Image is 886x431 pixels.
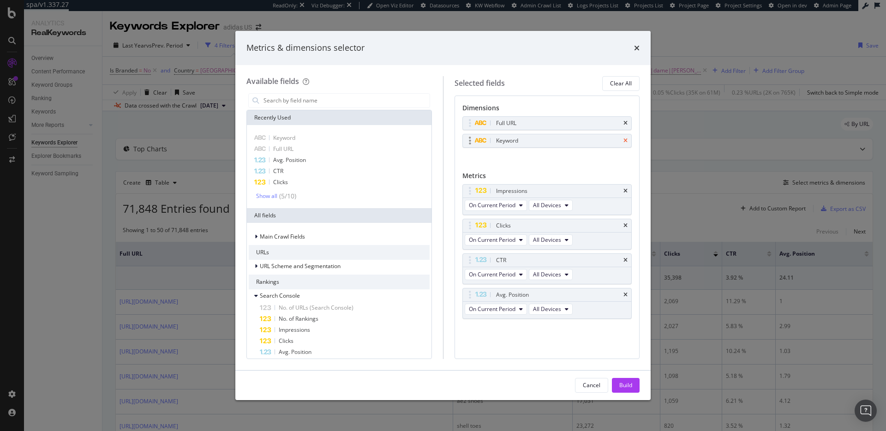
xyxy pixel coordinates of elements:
div: Selected fields [455,78,505,89]
span: All Devices [533,305,561,313]
div: Avg. PositiontimesOn Current PeriodAll Devices [462,288,632,319]
button: All Devices [529,234,573,245]
button: On Current Period [465,304,527,315]
span: CTR [273,167,283,175]
button: On Current Period [465,234,527,245]
button: All Devices [529,200,573,211]
input: Search by field name [263,94,430,108]
span: On Current Period [469,305,515,313]
div: Metrics [462,171,632,184]
span: On Current Period [469,270,515,278]
div: CTR [496,256,506,265]
span: URL Scheme and Segmentation [260,262,341,270]
span: Impressions [279,326,310,334]
span: On Current Period [469,201,515,209]
span: Main Crawl Fields [260,233,305,240]
div: Cancel [583,381,600,389]
div: times [623,138,628,144]
div: ClickstimesOn Current PeriodAll Devices [462,219,632,250]
span: Clicks [273,178,288,186]
span: On Current Period [469,236,515,244]
button: Clear All [602,76,640,91]
div: times [623,188,628,194]
div: Dimensions [462,103,632,116]
span: Search Console [260,292,300,299]
button: Build [612,378,640,393]
button: All Devices [529,304,573,315]
div: Impressions [496,186,527,196]
button: All Devices [529,269,573,280]
div: times [634,42,640,54]
div: Rankings [249,275,430,289]
div: times [623,292,628,298]
div: Full URL [496,119,516,128]
div: Available fields [246,76,299,86]
div: All fields [247,208,431,223]
div: CTRtimesOn Current PeriodAll Devices [462,253,632,284]
span: No. of URLs (Search Console) [279,304,353,311]
button: On Current Period [465,200,527,211]
div: Metrics & dimensions selector [246,42,365,54]
div: Avg. Position [496,290,529,299]
span: Full URL [273,145,293,153]
div: modal [235,31,651,400]
div: Build [619,381,632,389]
button: On Current Period [465,269,527,280]
div: times [623,257,628,263]
span: All Devices [533,201,561,209]
span: Avg. Position [273,156,306,164]
div: ImpressionstimesOn Current PeriodAll Devices [462,184,632,215]
button: Cancel [575,378,608,393]
span: All Devices [533,236,561,244]
div: ( 5 / 10 ) [277,192,296,201]
div: Keywordtimes [462,134,632,148]
div: Recently Used [247,110,431,125]
div: Open Intercom Messenger [855,400,877,422]
span: Clicks [279,337,293,345]
div: times [623,120,628,126]
span: No. of Rankings [279,315,318,323]
div: URLs [249,245,430,260]
span: All Devices [533,270,561,278]
div: Full URLtimes [462,116,632,130]
div: Show all [256,193,277,199]
div: times [623,223,628,228]
span: Avg. Position [279,348,311,356]
span: Keyword [273,134,295,142]
div: Keyword [496,136,518,145]
div: Clear All [610,79,632,87]
div: Clicks [496,221,511,230]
